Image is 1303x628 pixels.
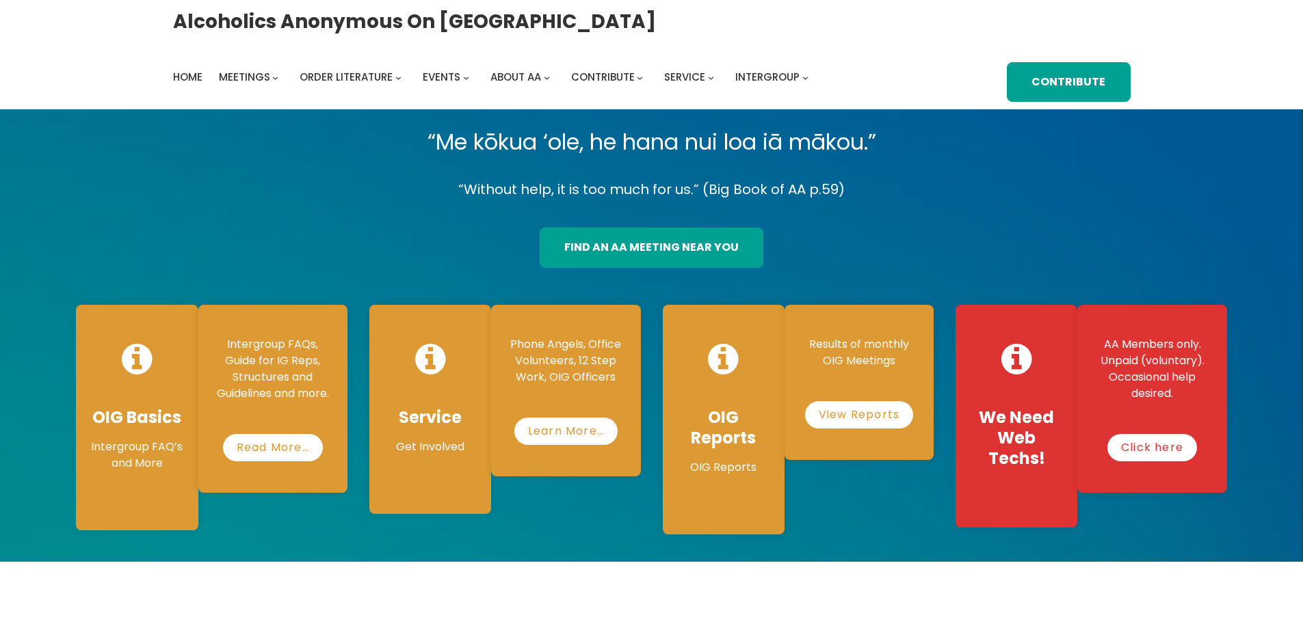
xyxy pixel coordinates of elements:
[514,418,618,445] a: Learn More…
[802,74,808,80] button: Intergroup submenu
[173,5,656,38] a: Alcoholics Anonymous on [GEOGRAPHIC_DATA]
[395,74,402,80] button: Order Literature submenu
[423,70,460,84] span: Events
[1007,62,1130,103] a: Contribute
[969,407,1064,469] h4: We Need Web Techs!
[173,68,202,87] a: Home
[735,70,800,84] span: Intergroup
[212,336,334,402] p: Intergroup FAQs, Guide for IG Reps, Structures and Guidelines and more.
[805,401,913,428] a: View Reports
[300,70,393,84] span: Order Literature
[505,336,627,385] p: Phone Angels, Office Volunteers, 12 Step Work, OIG Officers
[1107,434,1197,461] a: Click here
[272,74,278,80] button: Meetings submenu
[223,434,323,461] a: Read More…
[664,70,705,84] span: Service
[676,459,771,476] p: OIG Reports
[735,68,800,87] a: Intergroup
[571,70,635,84] span: Contribute
[383,407,477,428] h4: Service
[423,68,460,87] a: Events
[490,70,541,84] span: About AA
[540,228,763,268] a: find an aa meeting near you
[219,68,270,87] a: Meetings
[90,439,184,472] p: Intergroup FAQ’s and More
[571,68,635,87] a: Contribute
[173,70,202,84] span: Home
[463,74,469,80] button: Events submenu
[65,123,1238,161] p: “Me kōkua ‘ole, he hana nui loa iā mākou.”
[173,68,813,87] nav: Intergroup
[637,74,643,80] button: Contribute submenu
[490,68,541,87] a: About AA
[676,407,771,448] h4: OIG Reports
[1091,336,1213,402] p: AA Members only. Unpaid (voluntary). Occasional help desired.
[544,74,550,80] button: About AA submenu
[219,70,270,84] span: Meetings
[90,407,184,428] h4: OIG Basics
[383,439,477,455] p: Get Involved
[65,178,1238,202] p: “Without help, it is too much for us.” (Big Book of AA p.59)
[708,74,714,80] button: Service submenu
[664,68,705,87] a: Service
[798,336,920,369] p: Results of monthly OIG Meetings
